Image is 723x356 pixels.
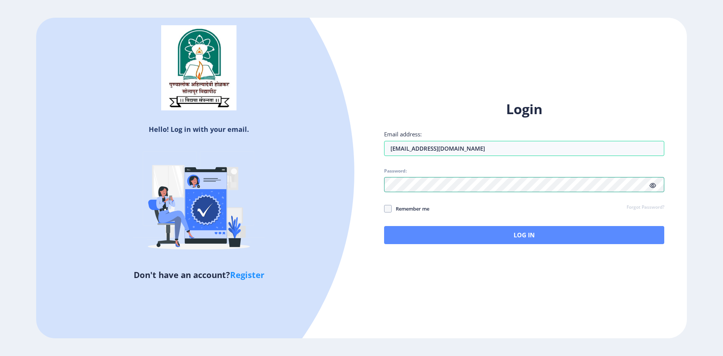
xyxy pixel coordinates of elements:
[133,137,265,269] img: Verified-rafiki.svg
[230,269,264,280] a: Register
[384,130,422,138] label: Email address:
[392,204,429,213] span: Remember me
[384,168,407,174] label: Password:
[627,204,664,211] a: Forgot Password?
[384,100,664,118] h1: Login
[161,25,236,110] img: sulogo.png
[384,141,664,156] input: Email address
[384,226,664,244] button: Log In
[42,269,356,281] h5: Don't have an account?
